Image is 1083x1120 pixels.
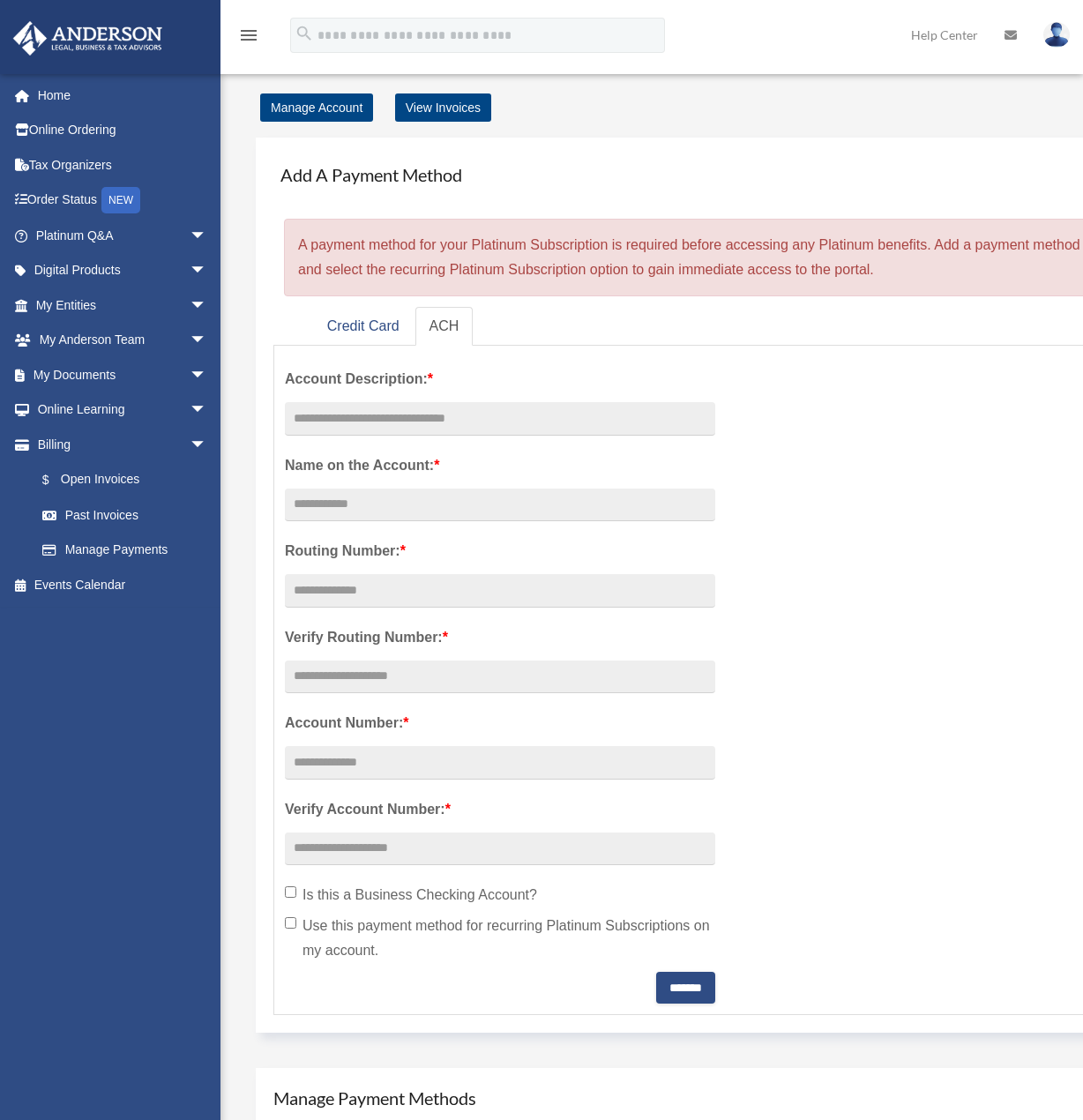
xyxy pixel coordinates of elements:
[12,147,234,183] a: Tax Organizers
[190,287,225,324] span: arrow_drop_down
[1043,22,1070,48] img: User Pic
[285,367,715,392] label: Account Description:
[12,113,234,148] a: Online Ordering
[285,797,715,822] label: Verify Account Number:
[415,307,474,347] a: ACH
[313,307,414,347] a: Credit Card
[260,93,373,122] a: Manage Account
[190,253,225,289] span: arrow_drop_down
[190,357,225,393] span: arrow_drop_down
[12,323,234,358] a: My Anderson Teamarrow_drop_down
[12,392,234,428] a: Online Learningarrow_drop_down
[285,539,715,564] label: Routing Number:
[12,183,234,219] a: Order StatusNEW
[238,31,259,46] a: menu
[12,253,234,288] a: Digital Productsarrow_drop_down
[101,187,140,213] div: NEW
[285,883,715,907] label: Is this a Business Checking Account?
[285,914,715,963] label: Use this payment method for recurring Platinum Subscriptions on my account.
[12,78,234,113] a: Home
[12,357,234,392] a: My Documentsarrow_drop_down
[25,462,234,498] a: $Open Invoices
[12,427,234,462] a: Billingarrow_drop_down
[238,25,259,46] i: menu
[285,453,715,478] label: Name on the Account:
[25,533,225,568] a: Manage Payments
[12,567,234,602] a: Events Calendar
[190,323,225,359] span: arrow_drop_down
[395,93,491,122] a: View Invoices
[8,21,168,56] img: Anderson Advisors Platinum Portal
[12,218,234,253] a: Platinum Q&Aarrow_drop_down
[285,917,296,929] input: Use this payment method for recurring Platinum Subscriptions on my account.
[285,886,296,898] input: Is this a Business Checking Account?
[12,287,234,323] a: My Entitiesarrow_drop_down
[295,24,314,43] i: search
[285,625,715,650] label: Verify Routing Number:
[25,497,234,533] a: Past Invoices
[285,711,715,735] label: Account Number:
[190,392,225,429] span: arrow_drop_down
[190,218,225,254] span: arrow_drop_down
[190,427,225,463] span: arrow_drop_down
[52,469,61,491] span: $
